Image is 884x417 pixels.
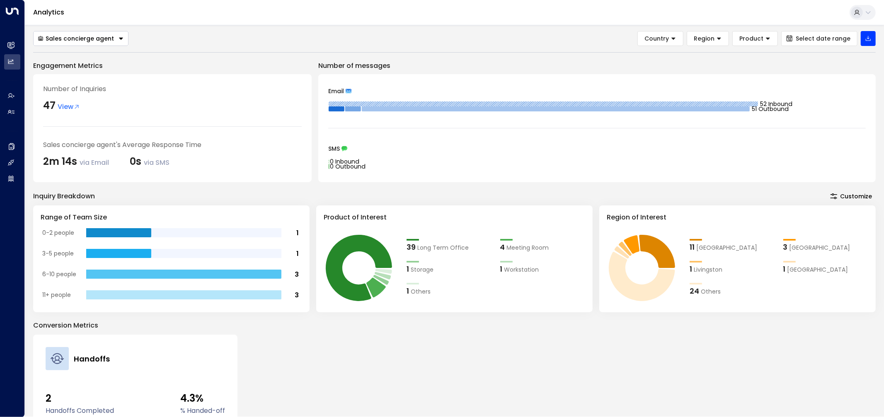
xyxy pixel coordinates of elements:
[46,406,114,416] label: Handoffs Completed
[407,241,492,253] div: 39Long Term Office
[33,61,312,71] p: Engagement Metrics
[130,154,170,169] div: 0s
[411,287,431,296] span: Others
[637,31,683,46] button: Country
[783,263,786,275] div: 1
[180,391,225,406] span: 4.3%
[33,31,128,46] div: Button group with a nested menu
[694,265,722,274] span: Livingston
[500,241,586,253] div: 4Meeting Room
[701,287,721,296] span: Others
[796,35,850,42] span: Select date range
[58,102,80,112] span: View
[760,100,792,108] tspan: 52 Inbound
[787,265,848,274] span: Leicester
[42,249,74,258] tspan: 3-5 people
[644,35,669,42] span: Country
[783,263,869,275] div: 1Leicester
[74,353,110,364] h4: Handoffs
[411,265,434,274] span: Storage
[690,285,775,296] div: 24Others
[42,291,71,299] tspan: 11+ people
[417,243,469,252] span: Long Term Office
[687,31,729,46] button: Region
[295,270,299,279] tspan: 3
[694,35,714,42] span: Region
[328,88,344,94] span: Email
[407,241,416,253] div: 39
[790,243,850,252] span: Manchester
[33,321,876,330] p: Conversion Metrics
[330,162,366,171] tspan: 0 Outbound
[295,290,299,300] tspan: 3
[781,31,857,46] button: Select date range
[43,84,302,94] div: Number of Inquiries
[42,229,74,237] tspan: 0-2 people
[296,249,299,258] tspan: 1
[826,190,876,202] button: Customize
[33,31,128,46] button: Sales concierge agent
[690,263,775,275] div: 1Livingston
[504,265,539,274] span: Workstation
[407,285,409,296] div: 1
[739,35,763,42] span: Product
[41,212,302,222] h3: Range of Team Size
[732,31,778,46] button: Product
[43,140,302,150] div: Sales concierge agent's Average Response Time
[144,158,170,167] span: via SMS
[42,270,76,278] tspan: 6-10 people
[318,61,876,71] p: Number of messages
[690,241,695,253] div: 11
[180,406,225,416] label: % Handed-off
[500,241,505,253] div: 4
[607,212,868,222] h3: Region of Interest
[783,241,788,253] div: 3
[324,212,585,222] h3: Product of Interest
[330,157,359,166] tspan: 0 Inbound
[407,263,409,275] div: 1
[500,263,586,275] div: 1Workstation
[783,241,869,253] div: 3Manchester
[407,263,492,275] div: 1Storage
[752,105,789,113] tspan: 51 Outbound
[407,285,492,296] div: 1Others
[690,263,692,275] div: 1
[80,158,109,167] span: via Email
[33,191,95,201] div: Inquiry Breakdown
[38,35,114,42] div: Sales concierge agent
[43,98,56,113] div: 47
[500,263,503,275] div: 1
[690,285,699,296] div: 24
[43,154,109,169] div: 2m 14s
[296,228,299,238] tspan: 1
[33,7,64,17] a: Analytics
[690,241,775,253] div: 11London
[696,243,757,252] span: London
[328,146,866,152] div: SMS
[46,391,114,406] span: 2
[507,243,549,252] span: Meeting Room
